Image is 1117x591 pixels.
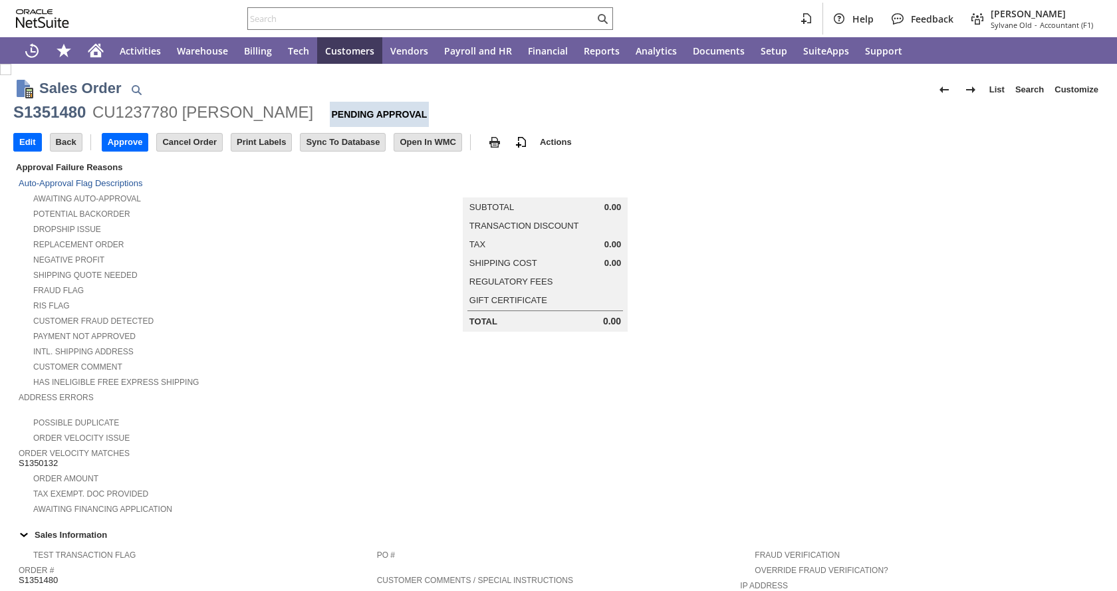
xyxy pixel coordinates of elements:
span: Help [852,13,874,25]
span: Setup [761,45,787,57]
span: Feedback [911,13,953,25]
a: Warehouse [169,37,236,64]
span: Documents [693,45,745,57]
a: Regulatory Fees [469,277,553,287]
a: Payment not approved [33,332,136,341]
span: - [1035,20,1037,30]
a: Fraud Flag [33,286,84,295]
div: Pending Approval [330,102,430,127]
a: RIS flag [33,301,70,310]
a: Awaiting Auto-Approval [33,194,141,203]
span: S1351480 [19,575,58,586]
a: Reports [576,37,628,64]
span: Warehouse [177,45,228,57]
a: Dropship Issue [33,225,101,234]
div: Shortcuts [48,37,80,64]
span: 0.00 [604,239,621,250]
a: Search [1010,79,1049,100]
a: Possible Duplicate [33,418,119,427]
svg: Recent Records [24,43,40,59]
td: Sales Information [13,526,1104,543]
a: Potential Backorder [33,209,130,219]
span: [PERSON_NAME] [991,7,1093,20]
a: Has Ineligible Free Express Shipping [33,378,199,387]
a: Setup [753,37,795,64]
a: Support [857,37,910,64]
a: Customers [317,37,382,64]
a: Activities [112,37,169,64]
caption: Summary [463,176,628,197]
span: Accountant (F1) [1040,20,1093,30]
a: IP Address [740,581,788,590]
a: Fraud Verification [755,550,840,560]
a: Shipping Quote Needed [33,271,138,280]
a: Replacement Order [33,240,124,249]
a: Gift Certificate [469,295,547,305]
span: Support [865,45,902,57]
a: Order Amount [33,474,98,483]
img: Quick Find [128,82,144,98]
a: Customer Comments / Special Instructions [377,576,573,585]
div: Approval Failure Reasons [13,160,372,175]
a: Billing [236,37,280,64]
div: Sales Information [13,526,1098,543]
svg: Home [88,43,104,59]
a: Override Fraud Verification? [755,566,888,575]
div: S1351480 [13,102,86,123]
a: Analytics [628,37,685,64]
span: Payroll and HR [444,45,512,57]
a: Recent Records [16,37,48,64]
span: Tech [288,45,309,57]
a: Home [80,37,112,64]
a: Customize [1049,79,1104,100]
svg: Search [594,11,610,27]
a: Shipping Cost [469,258,537,268]
a: Documents [685,37,753,64]
a: Total [469,316,497,326]
img: Previous [936,82,952,98]
img: print.svg [487,134,503,150]
a: Order # [19,566,54,575]
a: Test Transaction Flag [33,550,136,560]
a: Actions [535,137,577,147]
a: Tech [280,37,317,64]
a: Customer Comment [33,362,122,372]
input: Edit [14,134,41,151]
input: Open In WMC [394,134,461,151]
span: Activities [120,45,161,57]
a: Customer Fraud Detected [33,316,154,326]
span: 0.00 [603,316,621,327]
a: Order Velocity Issue [33,433,130,443]
input: Cancel Order [157,134,222,151]
svg: Shortcuts [56,43,72,59]
a: Auto-Approval Flag Descriptions [19,178,142,188]
a: Tax [469,239,485,249]
span: 0.00 [604,258,621,269]
a: Intl. Shipping Address [33,347,134,356]
input: Approve [102,134,148,151]
img: Next [963,82,979,98]
span: SuiteApps [803,45,849,57]
span: Customers [325,45,374,57]
svg: logo [16,9,69,28]
span: Financial [528,45,568,57]
span: S1350132 [19,458,58,469]
div: CU1237780 [PERSON_NAME] [92,102,313,123]
span: Reports [584,45,620,57]
img: add-record.svg [513,134,529,150]
input: Search [248,11,594,27]
a: Negative Profit [33,255,104,265]
span: Vendors [390,45,428,57]
a: PO # [377,550,395,560]
span: Analytics [636,45,677,57]
a: Payroll and HR [436,37,520,64]
input: Back [51,134,82,151]
a: List [984,79,1010,100]
span: 0.00 [604,202,621,213]
a: Order Velocity Matches [19,449,130,458]
a: Financial [520,37,576,64]
a: Awaiting Financing Application [33,505,172,514]
input: Sync To Database [301,134,385,151]
a: Transaction Discount [469,221,579,231]
a: Tax Exempt. Doc Provided [33,489,148,499]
